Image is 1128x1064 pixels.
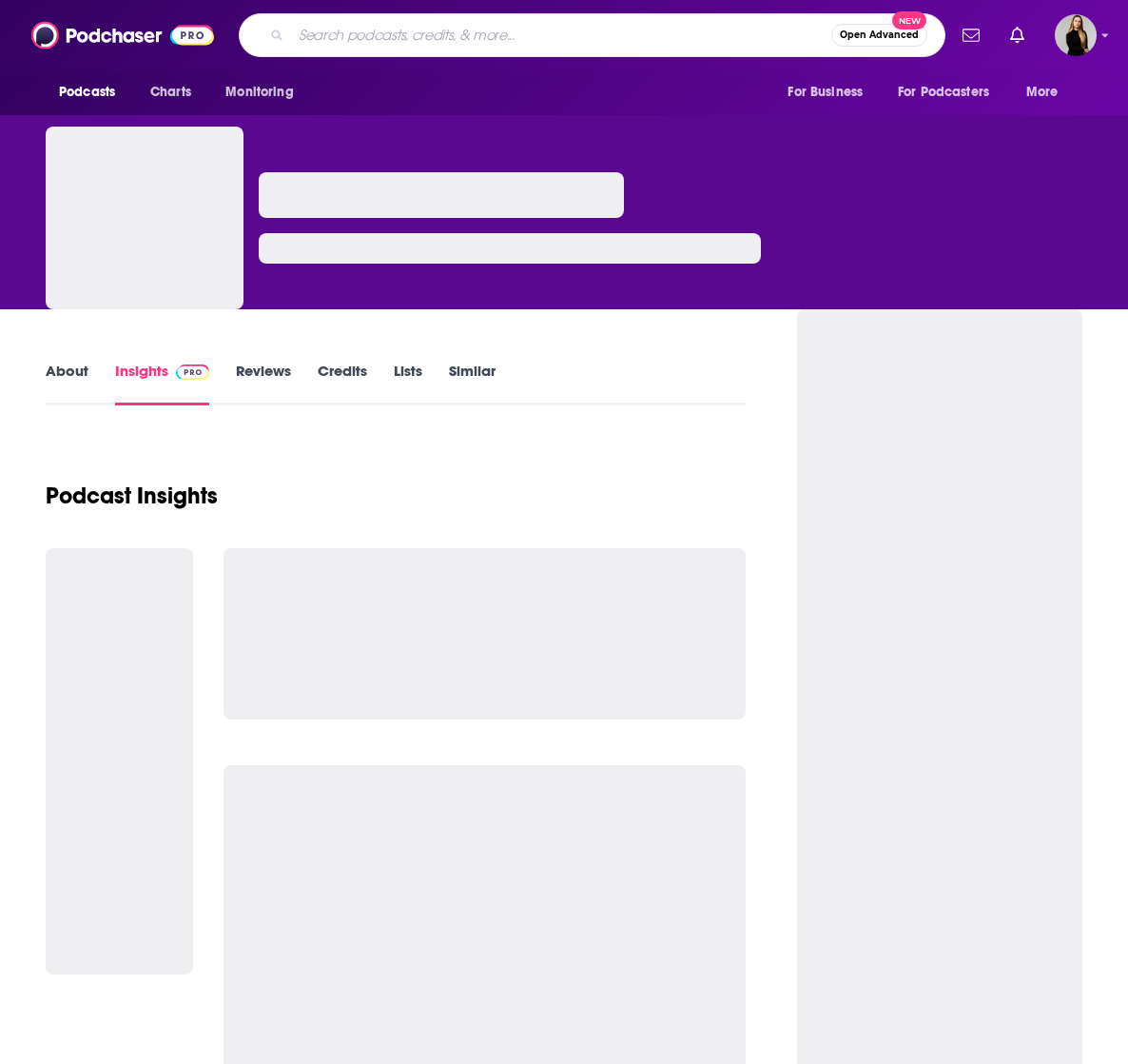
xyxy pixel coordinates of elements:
img: Podchaser - Follow, Share and Rate Podcasts [31,17,214,53]
a: Credits [318,362,367,405]
div: Search podcasts, credits, & more... [239,13,945,57]
span: For Business [788,79,863,106]
span: Monitoring [225,79,293,106]
button: Open AdvancedNew [831,24,927,47]
span: Open Advanced [840,30,919,40]
input: Search podcasts, credits, & more... [291,20,831,50]
a: Reviews [236,362,291,405]
a: Lists [394,362,422,405]
span: More [1026,79,1059,106]
img: User Profile [1055,14,1097,56]
img: Podchaser Pro [176,365,209,380]
a: Charts [138,74,203,110]
button: open menu [885,74,1017,110]
span: For Podcasters [898,79,989,106]
a: Show notifications dropdown [1002,19,1032,51]
button: open menu [1013,74,1082,110]
button: open menu [212,74,318,110]
span: Podcasts [59,79,115,106]
button: Show profile menu [1055,14,1097,56]
a: Show notifications dropdown [955,19,987,51]
span: Charts [150,79,191,106]
h1: Podcast Insights [46,482,218,510]
a: InsightsPodchaser Pro [115,362,209,405]
span: New [892,11,926,30]
a: About [46,362,88,405]
a: Similar [449,362,496,405]
button: open menu [774,74,886,110]
button: open menu [46,74,140,110]
span: Logged in as editaivancevic [1055,14,1097,56]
